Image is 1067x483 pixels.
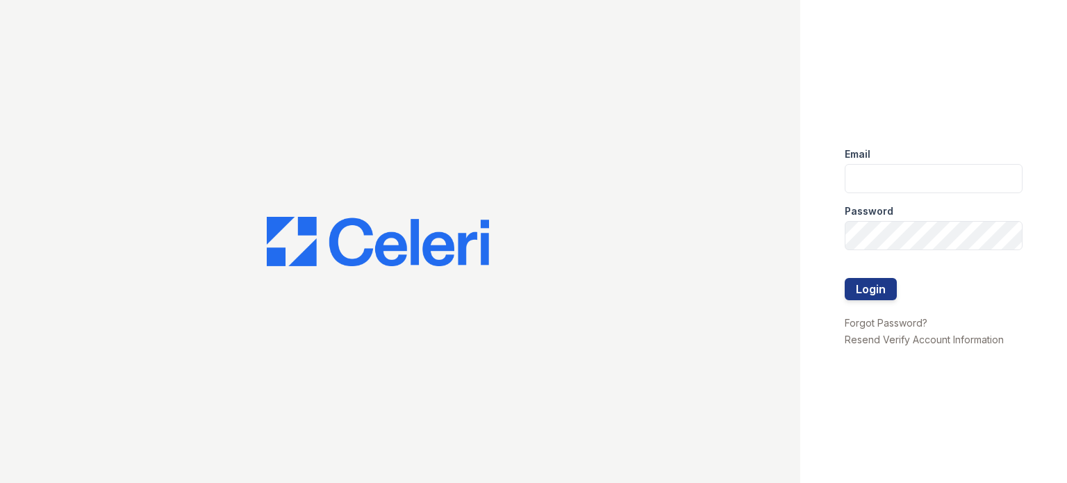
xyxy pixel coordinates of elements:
[845,204,893,218] label: Password
[845,334,1004,345] a: Resend Verify Account Information
[845,317,927,329] a: Forgot Password?
[267,217,489,267] img: CE_Logo_Blue-a8612792a0a2168367f1c8372b55b34899dd931a85d93a1a3d3e32e68fde9ad4.png
[845,147,870,161] label: Email
[845,278,897,300] button: Login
